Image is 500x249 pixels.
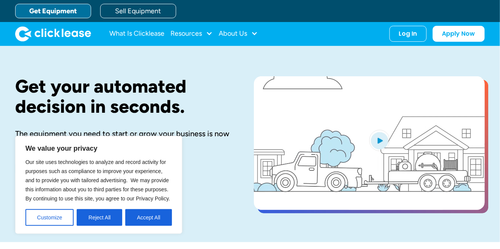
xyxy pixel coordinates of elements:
div: About Us [219,26,258,41]
a: open lightbox [254,76,485,210]
a: home [15,26,91,41]
div: Log In [399,30,417,38]
a: Apply Now [433,26,485,42]
img: Blue play button logo on a light blue circular background [369,130,390,151]
a: Sell Equipment [100,4,176,18]
h1: Get your automated decision in seconds. [15,76,230,117]
a: What Is Clicklease [109,26,164,41]
p: We value your privacy [25,144,172,153]
div: Resources [170,26,213,41]
a: Get Equipment [15,4,91,18]
button: Accept All [125,209,172,226]
span: Our site uses technologies to analyze and record activity for purposes such as compliance to impr... [25,159,170,202]
img: Clicklease logo [15,26,91,41]
button: Customize [25,209,74,226]
div: We value your privacy [15,136,182,234]
div: The equipment you need to start or grow your business is now affordable with Clicklease. [15,129,230,148]
button: Reject All [77,209,122,226]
